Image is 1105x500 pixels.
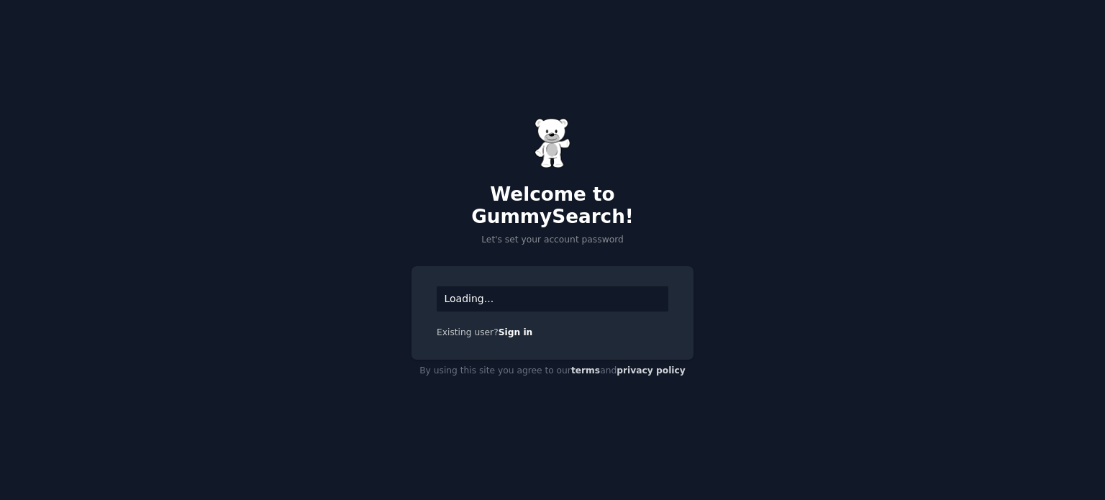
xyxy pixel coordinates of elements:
div: Loading... [437,286,668,312]
div: By using this site you agree to our and [411,360,694,383]
a: terms [571,365,600,376]
a: Sign in [499,327,533,337]
img: Gummy Bear [535,118,570,168]
h2: Welcome to GummySearch! [411,183,694,229]
a: privacy policy [617,365,686,376]
span: Existing user? [437,327,499,337]
p: Let's set your account password [411,234,694,247]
